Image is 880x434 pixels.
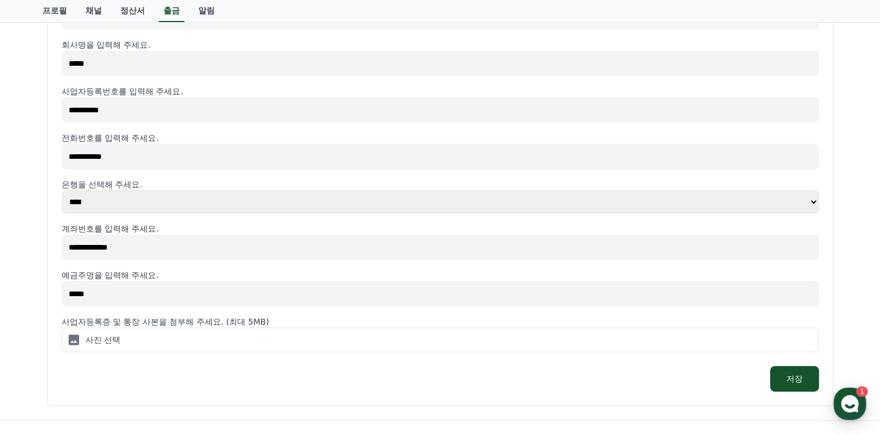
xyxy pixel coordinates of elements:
[62,39,819,51] p: 회사명을 입력해 주세요.
[62,269,819,281] p: 예금주명을 입력해 주세요.
[106,355,120,365] span: 대화
[180,355,194,364] span: 설정
[62,132,819,144] p: 전화번호를 입력해 주세요.
[118,337,122,346] span: 1
[770,366,819,392] button: 저장
[77,337,150,367] a: 1대화
[62,316,819,328] p: 사업자등록증 및 통장 사본을 첨부해 주세요. (최대 5MB)
[62,223,819,234] p: 계좌번호를 입력해 주세요.
[62,86,819,97] p: 사업자등록번호를 입력해 주세요.
[37,355,44,364] span: 홈
[150,337,223,367] a: 설정
[85,334,120,346] p: 사진 선택
[3,337,77,367] a: 홈
[62,179,819,190] p: 은행을 선택해 주세요.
